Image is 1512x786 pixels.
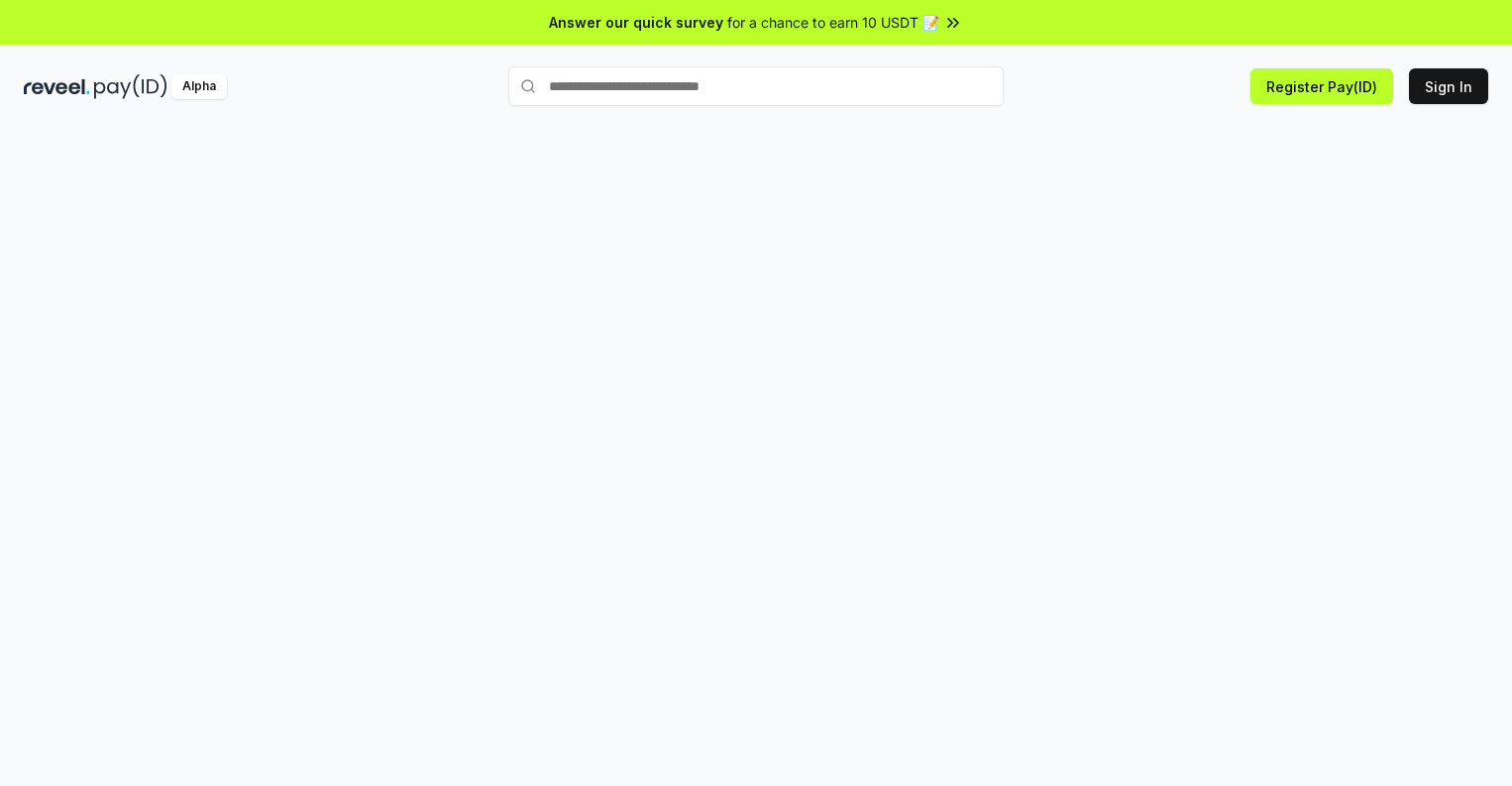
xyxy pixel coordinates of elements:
[24,74,90,99] img: reveel_dark
[727,12,939,33] span: for a chance to earn 10 USDT 📝
[1409,68,1488,104] button: Sign In
[94,74,167,99] img: pay_id
[1250,68,1393,104] button: Register Pay(ID)
[549,12,723,33] span: Answer our quick survey
[171,74,227,99] div: Alpha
